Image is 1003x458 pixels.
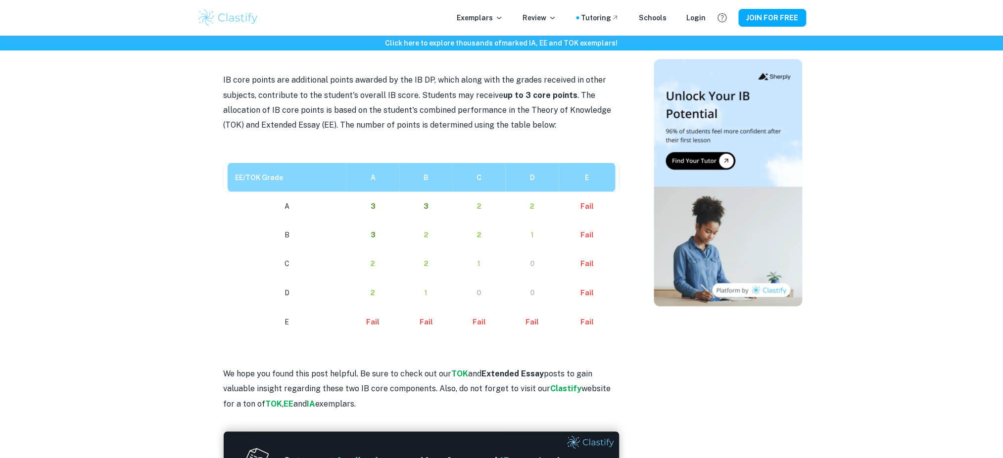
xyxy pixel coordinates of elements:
[514,171,551,184] p: D
[551,384,582,394] a: Clastify
[236,258,339,271] p: C
[367,319,380,326] strong: Fail
[284,400,294,409] a: EE
[580,260,594,268] strong: Fail
[580,202,594,210] strong: Fail
[567,171,608,184] p: E
[307,400,316,409] a: IA
[477,202,481,210] strong: 2
[530,202,535,210] strong: 2
[526,319,539,326] strong: Fail
[371,289,376,297] strong: 2
[473,319,486,326] strong: Fail
[482,369,544,379] strong: Extended Essay
[371,202,376,210] strong: 3
[371,260,376,268] strong: 2
[687,12,706,23] a: Login
[478,260,481,268] strong: 1
[504,91,578,100] strong: up to 3 core points
[654,59,803,307] img: Thumbnail
[424,202,429,210] strong: 3
[461,171,498,184] p: C
[739,9,807,27] button: JOIN FOR FREE
[425,289,428,297] strong: 1
[236,200,339,213] p: A
[714,9,731,26] button: Help and Feedback
[581,12,620,23] a: Tutoring
[355,171,392,184] p: A
[530,289,535,297] strong: 0
[197,8,260,28] img: Clastify logo
[236,287,339,300] p: D
[371,231,376,239] strong: 3
[477,289,482,297] strong: 0
[424,260,429,268] strong: 2
[523,12,557,23] p: Review
[266,400,283,409] a: TOK
[452,369,469,379] a: TOK
[531,231,534,239] strong: 1
[580,231,594,239] strong: Fail
[477,231,481,239] strong: 2
[236,229,339,242] p: B
[224,163,347,192] th: EE/TOK Grade
[224,367,620,412] p: We hope you found this post helpful. Be sure to check out our and posts to gain valuable insight ...
[2,38,1001,48] h6: Click here to explore thousands of marked IA, EE and TOK exemplars !
[580,289,594,297] strong: Fail
[408,171,445,184] p: B
[420,319,433,326] strong: Fail
[639,12,667,23] a: Schools
[530,260,535,268] strong: 0
[236,316,339,329] p: E
[457,12,503,23] p: Exemplars
[224,73,620,133] p: IB core points are additional points awarded by the IB DP, which along with the grades received i...
[580,319,594,326] strong: Fail
[424,231,429,239] strong: 2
